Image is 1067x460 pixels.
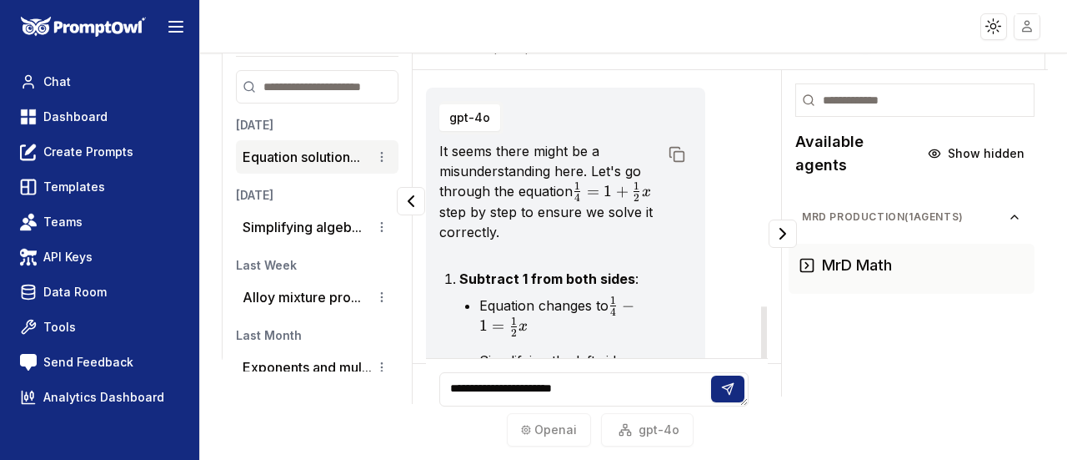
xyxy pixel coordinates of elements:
[43,354,133,371] span: Send Feedback
[20,354,37,371] img: feedback
[622,296,634,315] span: −
[43,389,164,406] span: Analytics Dashboard
[372,147,392,167] button: Conversation options
[459,269,659,289] p: :
[610,294,616,307] span: 1
[372,217,392,237] button: Conversation options
[518,319,528,334] span: x
[43,214,83,230] span: Teams
[372,357,392,377] button: Conversation options
[604,182,612,200] span: 1
[479,316,488,335] span: 1
[642,185,651,200] span: x
[802,210,1008,224] span: MrD Production ( 1 agents)
[43,319,76,336] span: Tools
[492,316,504,335] span: =
[13,207,186,237] a: Teams
[479,296,659,337] li: Equation changes to
[616,182,629,200] span: +
[634,179,639,193] span: 1
[13,102,186,132] a: Dashboard
[13,67,186,97] a: Chat
[13,277,186,307] a: Data Room
[243,357,372,377] button: Exponents and mul...
[580,182,582,195] span: ​
[236,117,398,134] h3: [DATE]
[13,242,186,272] a: API Keys
[13,137,186,167] a: Create Prompts
[1015,14,1039,38] img: placeholder-user.jpg
[616,296,618,310] span: ​
[236,257,398,274] h3: Last Week
[574,179,580,193] span: 1
[789,204,1034,230] button: MrD Production(1agents)
[397,187,425,215] button: Collapse panel
[587,182,599,200] span: =
[372,287,392,307] button: Conversation options
[43,284,107,301] span: Data Room
[948,145,1024,162] span: Show hidden
[439,141,659,242] p: It seems there might be a misunderstanding here. Let's go through the equation step by step to en...
[822,254,892,277] h3: MrD Math
[43,249,93,265] span: API Keys
[243,217,362,237] button: Simplifying algeb...
[13,312,186,342] a: Tools
[13,172,186,202] a: Templates
[795,130,918,177] h2: Available agents
[918,140,1034,167] button: Show hidden
[639,182,641,195] span: ​
[43,109,108,125] span: Dashboard
[13,347,186,377] a: Send Feedback
[43,144,133,160] span: Create Prompts
[517,317,518,331] span: ​
[21,17,146,38] img: PromptOwl
[459,270,635,287] strong: Subtract 1 from both sides
[439,104,500,131] button: gpt-4o
[769,220,797,248] button: Collapse panel
[13,382,186,412] a: Analytics Dashboard
[479,351,659,392] li: Simplifying the left side gives
[236,187,398,204] h3: [DATE]
[243,147,360,167] button: Equation solution...
[43,179,105,195] span: Templates
[236,327,398,344] h3: Last Month
[43,73,71,90] span: Chat
[243,287,361,307] button: Alloy mixture pro...
[511,315,517,328] span: 1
